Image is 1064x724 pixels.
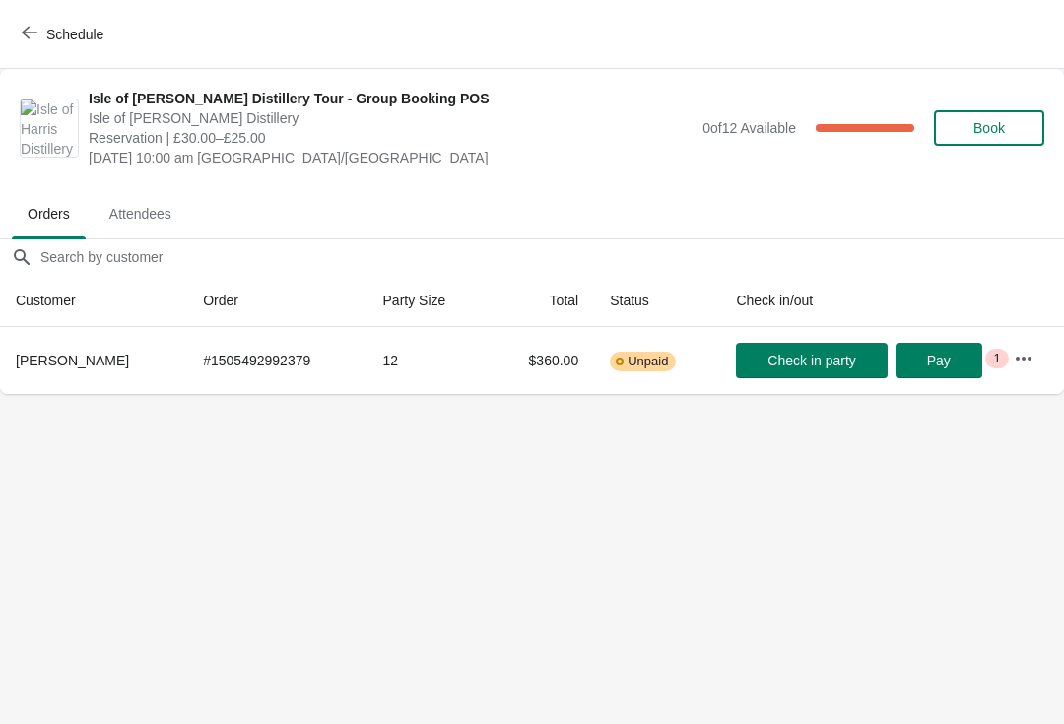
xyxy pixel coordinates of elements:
td: $360.00 [489,327,594,394]
th: Check in/out [720,275,997,327]
span: Isle of [PERSON_NAME] Distillery Tour - Group Booking POS [89,89,693,108]
button: Schedule [10,17,119,52]
th: Order [187,275,366,327]
span: [PERSON_NAME] [16,353,129,368]
button: Pay [896,343,982,378]
span: Unpaid [628,354,668,369]
span: Orders [12,196,86,231]
span: Isle of [PERSON_NAME] Distillery [89,108,693,128]
button: Book [934,110,1044,146]
span: Attendees [94,196,187,231]
span: Pay [927,353,951,368]
th: Total [489,275,594,327]
span: 0 of 12 Available [702,120,796,136]
button: Check in party [736,343,887,378]
input: Search by customer [39,239,1064,275]
span: Check in party [767,353,855,368]
span: Reservation | £30.00–£25.00 [89,128,693,148]
td: 12 [367,327,490,394]
td: # 1505492992379 [187,327,366,394]
span: 1 [993,351,1000,366]
span: [DATE] 10:00 am [GEOGRAPHIC_DATA]/[GEOGRAPHIC_DATA] [89,148,693,167]
span: Book [973,120,1005,136]
img: Isle of Harris Distillery Tour - Group Booking POS [21,99,78,157]
span: Schedule [46,27,103,42]
th: Party Size [367,275,490,327]
th: Status [594,275,720,327]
